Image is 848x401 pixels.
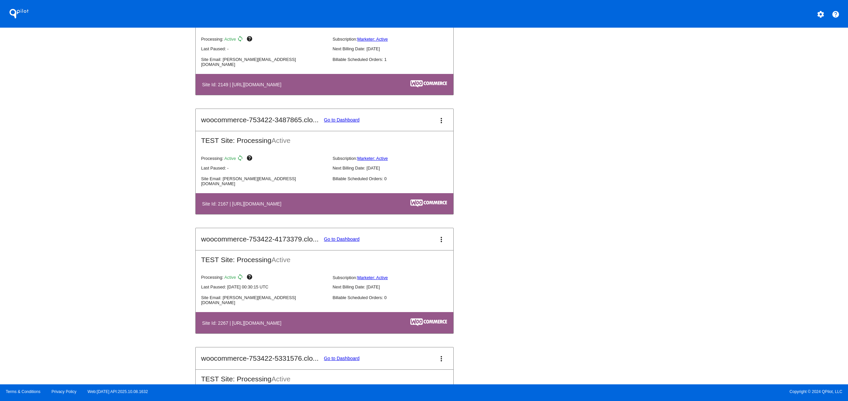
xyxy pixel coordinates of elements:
p: Subscription: [333,37,459,42]
p: Site Email: [PERSON_NAME][EMAIL_ADDRESS][DOMAIN_NAME] [201,176,327,186]
h2: woocommerce-753422-3487865.clo... [201,116,319,124]
p: Site Email: [PERSON_NAME][EMAIL_ADDRESS][DOMAIN_NAME] [201,57,327,67]
p: Last Paused: - [201,166,327,171]
span: Active [224,37,236,42]
img: c53aa0e5-ae75-48aa-9bee-956650975ee5 [410,80,447,88]
span: Active [224,156,236,161]
p: Next Billing Date: [DATE] [333,284,459,289]
mat-icon: more_vert [437,355,445,363]
p: Next Billing Date: [DATE] [333,166,459,171]
p: Last Paused: [DATE] 00:30:15 UTC [201,284,327,289]
p: Billable Scheduled Orders: 0 [333,295,459,300]
h4: Site Id: 2167 | [URL][DOMAIN_NAME] [202,201,285,206]
a: Terms & Conditions [6,389,40,394]
a: Web:[DATE] API:2025.10.08.1632 [88,389,148,394]
mat-icon: settings [817,10,825,18]
mat-icon: help [246,36,254,44]
p: Last Paused: - [201,46,327,51]
a: Marketer: Active [357,275,388,280]
mat-icon: more_vert [437,117,445,125]
h2: TEST Site: Processing [196,250,453,264]
mat-icon: help [246,274,254,282]
p: Subscription: [333,275,459,280]
span: Active [271,375,290,383]
span: Active [271,137,290,144]
mat-icon: more_vert [437,235,445,243]
h2: woocommerce-753422-5331576.clo... [201,354,319,362]
a: Go to Dashboard [324,117,360,123]
span: Copyright © 2024 QPilot, LLC [430,389,842,394]
p: Processing: [201,155,327,163]
a: Go to Dashboard [324,356,360,361]
mat-icon: help [832,10,840,18]
h2: woocommerce-753422-4173379.clo... [201,235,319,243]
h4: Site Id: 2149 | [URL][DOMAIN_NAME] [202,82,285,87]
p: Subscription: [333,156,459,161]
p: Processing: [201,36,327,44]
h2: TEST Site: Processing [196,131,453,145]
mat-icon: sync [237,36,245,44]
p: Site Email: [PERSON_NAME][EMAIL_ADDRESS][DOMAIN_NAME] [201,295,327,305]
a: Privacy Policy [52,389,77,394]
p: Next Billing Date: [DATE] [333,46,459,51]
span: Active [271,256,290,263]
a: Marketer: Active [357,37,388,42]
p: Processing: [201,274,327,282]
img: c53aa0e5-ae75-48aa-9bee-956650975ee5 [410,318,447,326]
p: Billable Scheduled Orders: 0 [333,176,459,181]
h4: Site Id: 2267 | [URL][DOMAIN_NAME] [202,320,285,326]
h1: QPilot [6,7,32,20]
mat-icon: sync [237,155,245,163]
mat-icon: sync [237,274,245,282]
p: Billable Scheduled Orders: 1 [333,57,459,62]
mat-icon: help [246,155,254,163]
a: Go to Dashboard [324,236,360,242]
img: c53aa0e5-ae75-48aa-9bee-956650975ee5 [410,200,447,207]
h2: TEST Site: Processing [196,370,453,383]
a: Marketer: Active [357,156,388,161]
span: Active [224,275,236,280]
